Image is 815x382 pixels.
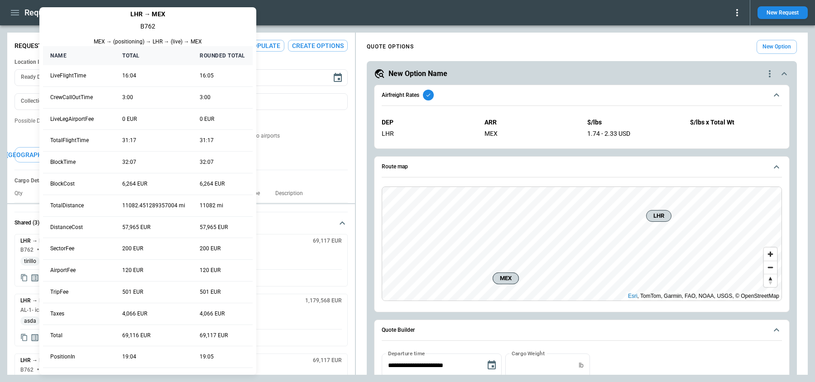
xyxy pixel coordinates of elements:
[115,46,192,65] th: Total
[192,260,253,282] td: 120 EUR
[43,65,115,86] td: LiveFlightTime
[192,152,253,173] td: 32:07
[115,152,192,173] td: 32:07
[115,108,192,130] td: 0 EUR
[192,173,253,195] td: 6,264 EUR
[43,152,115,173] td: BlockTime
[115,303,192,325] td: 4,066 EUR
[115,238,192,260] td: 200 EUR
[43,346,115,368] td: PositionIn
[192,216,253,238] td: 57,965 EUR
[43,46,115,65] th: Name
[43,281,115,303] td: TripFee
[192,46,253,65] th: Rounded Total
[115,195,192,216] td: 11082.451289357004 mi
[192,238,253,260] td: 200 EUR
[43,86,115,108] td: CrewCallOutTime
[115,346,192,368] td: 19:04
[192,108,253,130] td: 0 EUR
[115,130,192,152] td: 31:17
[115,65,192,86] td: 16:04
[192,303,253,325] td: 4,066 EUR
[43,23,253,30] p: B762
[43,195,115,216] td: TotalDistance
[115,260,192,282] td: 120 EUR
[192,195,253,216] td: 11082 mi
[43,10,253,18] h6: LHR → MEX
[43,108,115,130] td: LiveLegAirportFee
[94,38,202,45] p: MEX → (positioning) → LHR → (live) → MEX
[115,216,192,238] td: 57,965 EUR
[43,216,115,238] td: DistanceCost
[192,325,253,346] td: 69,117 EUR
[192,86,253,108] td: 3:00
[115,86,192,108] td: 3:00
[43,238,115,260] td: SectorFee
[115,325,192,346] td: 69,116 EUR
[43,325,115,346] td: Total
[192,130,253,152] td: 31:17
[115,173,192,195] td: 6,264 EUR
[192,65,253,86] td: 16:05
[43,173,115,195] td: BlockCost
[43,303,115,325] td: Taxes
[192,281,253,303] td: 501 EUR
[115,281,192,303] td: 501 EUR
[192,346,253,368] td: 19:05
[43,130,115,152] td: TotalFlightTime
[43,260,115,282] td: AirportFee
